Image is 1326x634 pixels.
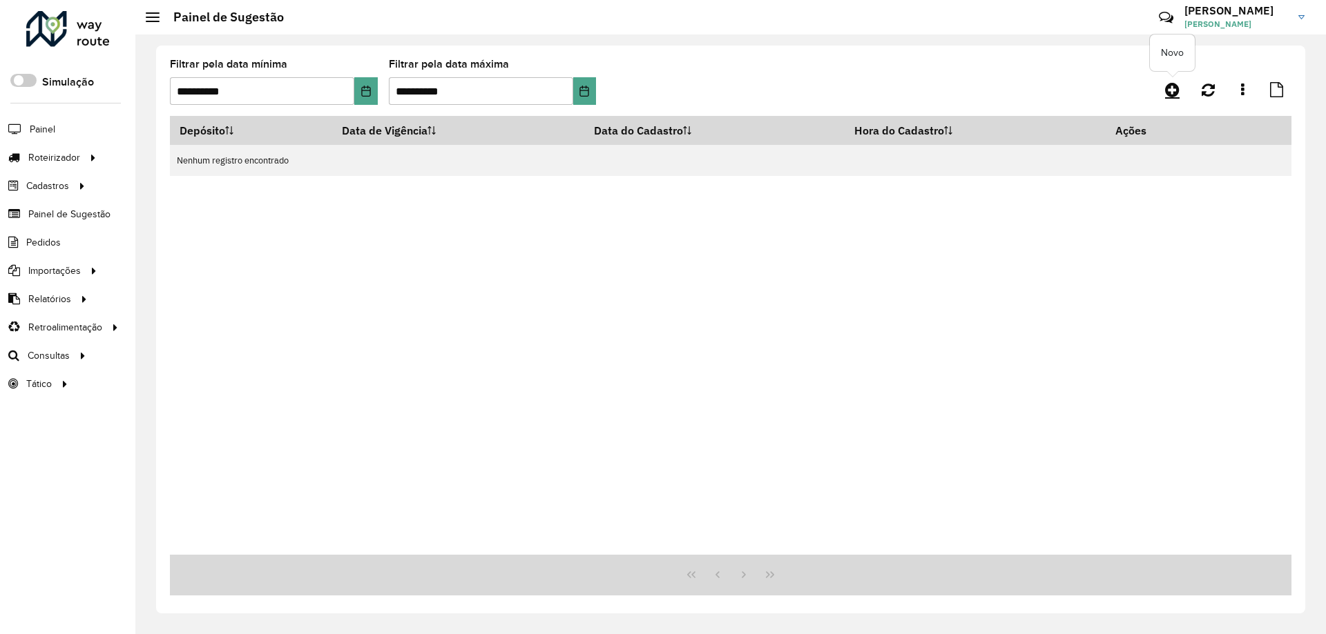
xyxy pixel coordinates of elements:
span: Retroalimentação [28,320,102,335]
span: Painel de Sugestão [28,207,110,221]
h2: Painel de Sugestão [160,10,284,25]
span: Roteirizador [28,150,80,165]
th: Depósito [170,116,333,145]
th: Ações [1106,116,1189,145]
span: Cadastros [26,179,69,193]
td: Nenhum registro encontrado [170,145,1291,176]
button: Choose Date [573,77,596,105]
th: Data do Cadastro [585,116,845,145]
span: [PERSON_NAME] [1184,18,1288,30]
label: Filtrar pela data mínima [170,56,287,72]
th: Data de Vigência [333,116,585,145]
button: Choose Date [354,77,377,105]
h3: [PERSON_NAME] [1184,4,1288,17]
span: Pedidos [26,235,61,250]
label: Simulação [42,74,94,90]
div: Novo [1150,34,1195,71]
span: Importações [28,264,81,278]
label: Filtrar pela data máxima [389,56,509,72]
th: Hora do Cadastro [845,116,1106,145]
span: Tático [26,377,52,391]
span: Relatórios [28,292,71,306]
span: Painel [30,122,55,137]
a: Contato Rápido [1151,3,1181,32]
span: Consultas [28,348,70,363]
